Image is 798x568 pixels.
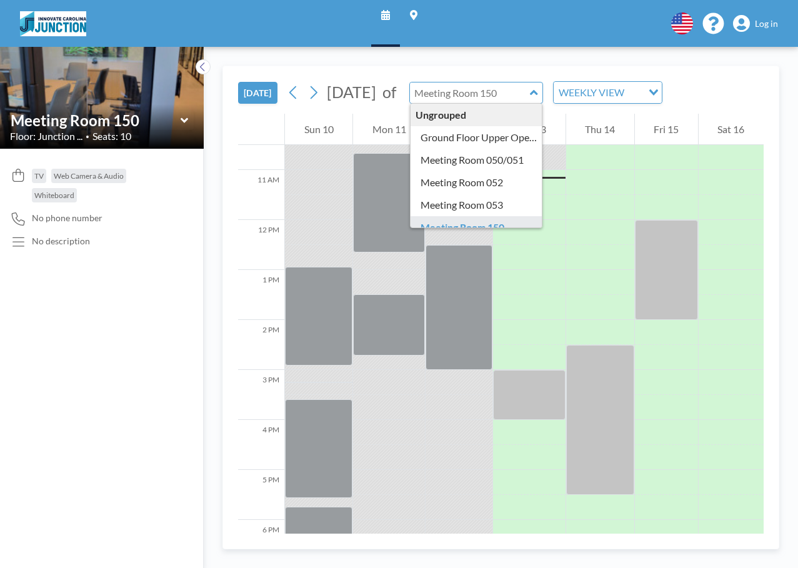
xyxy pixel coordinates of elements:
div: Mon 11 [353,114,425,145]
span: [DATE] [327,82,376,101]
div: 1 PM [238,270,284,320]
div: Search for option [554,82,662,103]
span: TV [34,171,44,181]
span: Log in [755,18,778,29]
div: 3 PM [238,370,284,420]
div: 11 AM [238,170,284,220]
span: Whiteboard [34,191,74,200]
span: of [382,82,396,102]
img: organization-logo [20,11,86,36]
span: Web Camera & Audio [54,171,124,181]
div: Ungrouped [411,104,542,126]
button: [DATE] [238,82,277,104]
div: Ground Floor Upper Open Area [411,126,542,149]
input: Search for option [628,84,641,101]
div: 5 PM [238,470,284,520]
div: Meeting Room 150 [411,216,542,239]
div: Meeting Room 053 [411,194,542,216]
div: 12 PM [238,220,284,270]
div: Fri 15 [635,114,698,145]
div: 4 PM [238,420,284,470]
div: Sun 10 [285,114,352,145]
span: • [86,132,89,141]
span: Seats: 10 [92,130,131,142]
div: Meeting Room 050/051 [411,149,542,171]
span: WEEKLY VIEW [556,84,627,101]
div: Meeting Room 052 [411,171,542,194]
a: Log in [733,15,778,32]
div: No description [32,236,90,247]
div: 2 PM [238,320,284,370]
div: Thu 14 [566,114,634,145]
input: Meeting Room 150 [11,111,181,129]
div: 10 AM [238,120,284,170]
div: Sat 16 [699,114,764,145]
span: No phone number [32,212,102,224]
span: Floor: Junction ... [10,130,82,142]
input: Meeting Room 150 [410,82,530,103]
